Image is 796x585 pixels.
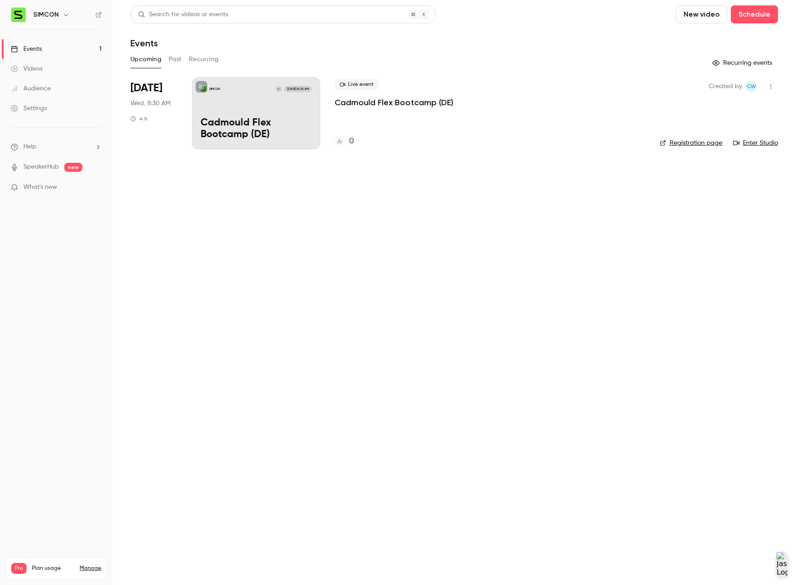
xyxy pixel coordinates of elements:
p: SIMCON [209,87,220,91]
a: Registration page [660,138,722,147]
span: Help [23,142,36,152]
button: Schedule [731,5,778,23]
a: Enter Studio [733,138,778,147]
img: SIMCON [11,8,26,22]
h6: SIMCON [33,10,59,19]
li: help-dropdown-opener [11,142,102,152]
span: [DATE] 8:30 AM [284,86,311,92]
div: Audience [11,84,51,93]
span: Wed, 8:30 AM [130,99,170,108]
a: Manage [80,565,101,572]
div: Events [11,45,42,54]
h4: 0 [349,135,354,147]
h1: Events [130,38,158,49]
span: [DATE] [130,81,162,95]
a: 0 [335,135,354,147]
div: Search for videos or events [138,10,228,19]
span: Live event [335,79,379,90]
a: Cadmould Flex Bootcamp (DE)SIMCONF[DATE] 8:30 AMCadmould Flex Bootcamp (DE) [192,77,320,149]
span: CW [747,81,756,92]
span: new [64,163,82,172]
a: Cadmould Flex Bootcamp (DE) [335,97,453,108]
div: Videos [11,64,43,73]
div: 4 h [130,115,148,122]
button: New video [676,5,727,23]
button: Past [169,52,182,67]
span: What's new [23,183,57,192]
div: Settings [11,104,47,113]
span: Pro [11,563,27,574]
span: Christopher Wynes [746,81,756,92]
a: SpeakerHub [23,162,59,172]
div: Oct 22 Wed, 8:30 AM (Europe/Berlin) [130,77,178,149]
span: Plan usage [32,565,74,572]
span: Created by [709,81,742,92]
button: Recurring events [708,56,778,70]
button: Upcoming [130,52,161,67]
div: F [275,85,282,93]
p: Cadmould Flex Bootcamp (DE) [201,117,312,141]
button: Recurring [189,52,219,67]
